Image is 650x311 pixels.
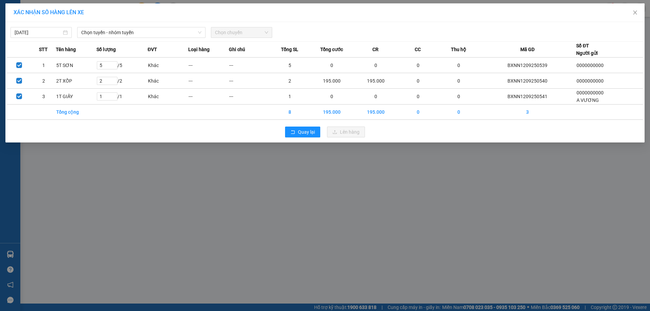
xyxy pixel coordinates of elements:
[290,130,295,135] span: rollback
[96,73,148,89] td: / 2
[298,128,315,136] span: Quay lại
[632,10,638,15] span: close
[14,9,84,16] span: XÁC NHẬN SỐ HÀNG LÊN XE
[354,58,398,73] td: 0
[188,73,229,89] td: ---
[39,46,48,53] span: STT
[31,58,56,73] td: 1
[31,89,56,105] td: 3
[320,46,343,53] span: Tổng cước
[577,90,604,95] span: 0000000000
[438,73,479,89] td: 0
[310,105,354,120] td: 195.000
[577,63,604,68] span: 0000000000
[438,89,479,105] td: 0
[415,46,421,53] span: CC
[81,27,201,38] span: Chọn tuyến - nhóm tuyến
[148,89,188,105] td: Khác
[398,73,438,89] td: 0
[188,89,229,105] td: ---
[269,89,310,105] td: 1
[577,78,604,84] span: 0000000000
[438,58,479,73] td: 0
[327,127,365,137] button: uploadLên hàng
[31,73,56,89] td: 2
[229,73,269,89] td: ---
[96,89,148,105] td: / 1
[15,29,62,36] input: 12/09/2025
[229,58,269,73] td: ---
[479,58,576,73] td: BXNN1209250539
[96,46,116,53] span: Số lượng
[479,105,576,120] td: 3
[269,58,310,73] td: 5
[96,58,148,73] td: / 5
[188,58,229,73] td: ---
[148,58,188,73] td: Khác
[148,73,188,89] td: Khác
[354,89,398,105] td: 0
[269,105,310,120] td: 8
[148,46,157,53] span: ĐVT
[229,46,245,53] span: Ghi chú
[56,105,96,120] td: Tổng cộng
[479,89,576,105] td: BXNN1209250541
[398,89,438,105] td: 0
[229,89,269,105] td: ---
[520,46,535,53] span: Mã GD
[576,42,598,57] div: Số ĐT Người gửi
[310,58,354,73] td: 0
[398,105,438,120] td: 0
[372,46,378,53] span: CR
[451,46,466,53] span: Thu hộ
[354,73,398,89] td: 195.000
[281,46,298,53] span: Tổng SL
[215,27,268,38] span: Chọn chuyến
[310,89,354,105] td: 0
[285,127,320,137] button: rollbackQuay lại
[56,89,96,105] td: 1T GIẤY
[198,30,202,35] span: down
[438,105,479,120] td: 0
[56,58,96,73] td: 5T SƠN
[56,46,76,53] span: Tên hàng
[479,73,576,89] td: BXNN1209250540
[188,46,210,53] span: Loại hàng
[577,97,599,103] span: A VƯƠNG
[626,3,645,22] button: Close
[310,73,354,89] td: 195.000
[398,58,438,73] td: 0
[56,73,96,89] td: 2T XỐP
[354,105,398,120] td: 195.000
[269,73,310,89] td: 2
